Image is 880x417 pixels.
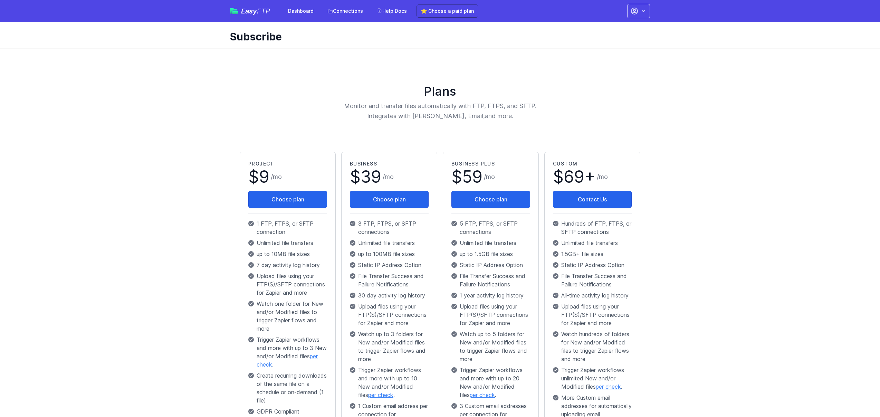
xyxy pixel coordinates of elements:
[553,330,632,363] p: Watch hundreds of folders for New and/or Modified files to trigger Zapier flows and more
[248,239,327,247] p: Unlimited file transfers
[350,191,429,208] button: Choose plan
[451,169,482,185] span: $
[460,366,530,399] span: Trigger Zapier workflows and more with up to 20 New and/or Modified files .
[451,302,530,327] p: Upload files using your FTP(S)/SFTP connections for Zapier and more
[305,101,575,121] p: Monitor and transfer files automatically with FTP, FTPS, and SFTP. Integrates with [PERSON_NAME],...
[383,172,394,182] span: /
[257,335,327,369] span: Trigger Zapier workflows and more with up to 3 New and/or Modified files .
[553,261,632,269] p: Static IP Address Option
[323,5,367,17] a: Connections
[553,169,595,185] span: $
[597,172,608,182] span: /
[451,261,530,269] p: Static IP Address Option
[417,4,478,18] a: ⭐ Choose a paid plan
[350,160,429,167] h2: Business
[553,219,632,236] p: Hundreds of FTP, FTPS, or SFTP connections
[553,239,632,247] p: Unlimited file transfers
[553,302,632,327] p: Upload files using your FTP(S)/SFTP connections for Zapier and more
[599,173,608,180] span: mo
[451,330,530,363] p: Watch up to 5 folders for New and/or Modified files to trigger Zapier flows and more
[462,167,482,187] span: 59
[248,272,327,297] p: Upload files using your FTP(S)/SFTP connections for Zapier and more
[350,302,429,327] p: Upload files using your FTP(S)/SFTP connections for Zapier and more
[361,167,381,187] span: 39
[241,8,270,15] span: Easy
[284,5,318,17] a: Dashboard
[350,239,429,247] p: Unlimited file transfers
[257,7,270,15] span: FTP
[553,272,632,288] p: File Transfer Success and Failure Notifications
[248,250,327,258] p: up to 10MB file sizes
[470,391,495,398] a: per check
[451,291,530,300] p: 1 year activity log history
[451,219,530,236] p: 5 FTP, FTPS, or SFTP connections
[230,8,270,15] a: EasyFTP
[486,173,495,180] span: mo
[248,191,327,208] button: Choose plan
[564,167,595,187] span: 69+
[451,191,530,208] button: Choose plan
[248,261,327,269] p: 7 day activity log history
[484,172,495,182] span: /
[451,250,530,258] p: up to 1.5GB file sizes
[373,5,411,17] a: Help Docs
[230,30,644,43] h1: Subscribe
[451,239,530,247] p: Unlimited file transfers
[358,366,429,399] span: Trigger Zapier workflows and more with up to 10 New and/or Modified files .
[248,219,327,236] p: 1 FTP, FTPS, or SFTP connection
[596,383,621,390] a: per check
[368,391,393,398] a: per check
[350,169,381,185] span: $
[230,8,238,14] img: easyftp_logo.png
[350,272,429,288] p: File Transfer Success and Failure Notifications
[451,160,530,167] h2: Business Plus
[350,330,429,363] p: Watch up to 3 folders for New and/or Modified files to trigger Zapier flows and more
[237,84,643,98] h1: Plans
[248,169,269,185] span: $
[350,291,429,300] p: 30 day activity log history
[248,371,327,405] p: Create recurring downloads of the same file on a schedule or on-demand (1 file)
[553,291,632,300] p: All-time activity log history
[385,173,394,180] span: mo
[248,407,327,416] p: GDPR Compliant
[350,250,429,258] p: up to 100MB file sizes
[257,353,318,368] a: per check
[350,261,429,269] p: Static IP Address Option
[248,300,327,333] p: Watch one folder for New and/or Modified files to trigger Zapier flows and more
[350,219,429,236] p: 3 FTP, FTPS, or SFTP connections
[845,382,872,409] iframe: Drift Widget Chat Controller
[561,366,632,391] span: Trigger Zapier workflows unlimited New and/or Modified files .
[248,160,327,167] h2: Project
[259,167,269,187] span: 9
[553,191,632,208] a: Contact Us
[553,160,632,167] h2: Custom
[273,173,282,180] span: mo
[271,172,282,182] span: /
[553,250,632,258] p: 1.5GB+ file sizes
[451,272,530,288] p: File Transfer Success and Failure Notifications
